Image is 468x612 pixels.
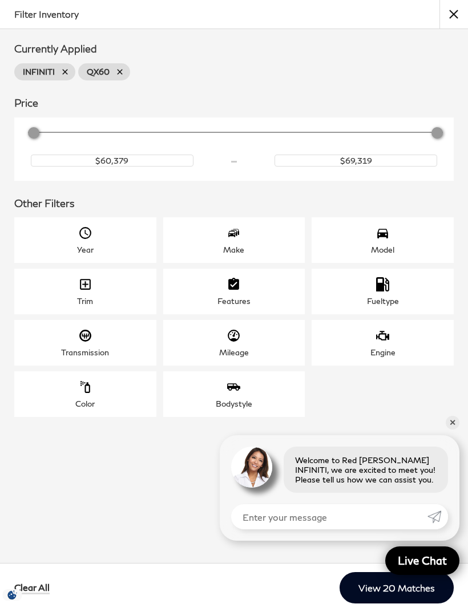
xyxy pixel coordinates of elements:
[392,553,453,568] span: Live Chat
[231,504,427,529] input: Enter your message
[427,504,448,529] a: Submit
[231,447,272,488] img: Agent profile photo
[284,447,448,493] div: Welcome to Red [PERSON_NAME] INFINITI, we are excited to meet you! Please tell us how we can assi...
[385,546,459,575] a: Live Chat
